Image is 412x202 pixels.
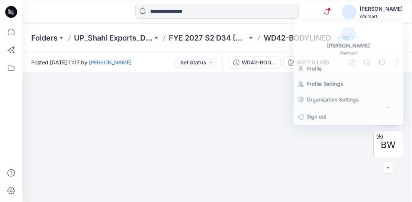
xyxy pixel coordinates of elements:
button: WD42-BODYLINED [229,57,281,68]
a: Profile [294,62,403,76]
p: Sign out [307,110,326,124]
img: avatar [341,27,356,41]
p: Profile Settings [307,77,343,91]
div: [PERSON_NAME] [360,4,403,13]
a: FYE 2027 S2 D34 [DEMOGRAPHIC_DATA] Dresses - Shahi [169,33,247,43]
div: Walmart [340,50,357,56]
p: WD42-BODYLINED [264,33,331,43]
div: [PERSON_NAME] [323,41,374,50]
span: Posted [DATE] 11:17 by [31,58,132,66]
div: WD42-BODYLINED [242,58,276,67]
a: Organization Settings [294,93,403,106]
a: Folders [31,33,58,43]
div: Walmart [360,13,403,19]
p: Profile [307,62,322,76]
p: Organization Settings [307,93,359,106]
button: SOFT SILVER [284,57,334,68]
a: [PERSON_NAME] [89,59,132,65]
span: BW [381,138,396,152]
a: UP_Shahi Exports_D34_Dresses [74,33,152,43]
img: avatar [342,4,357,19]
a: Profile Settings [294,77,403,91]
